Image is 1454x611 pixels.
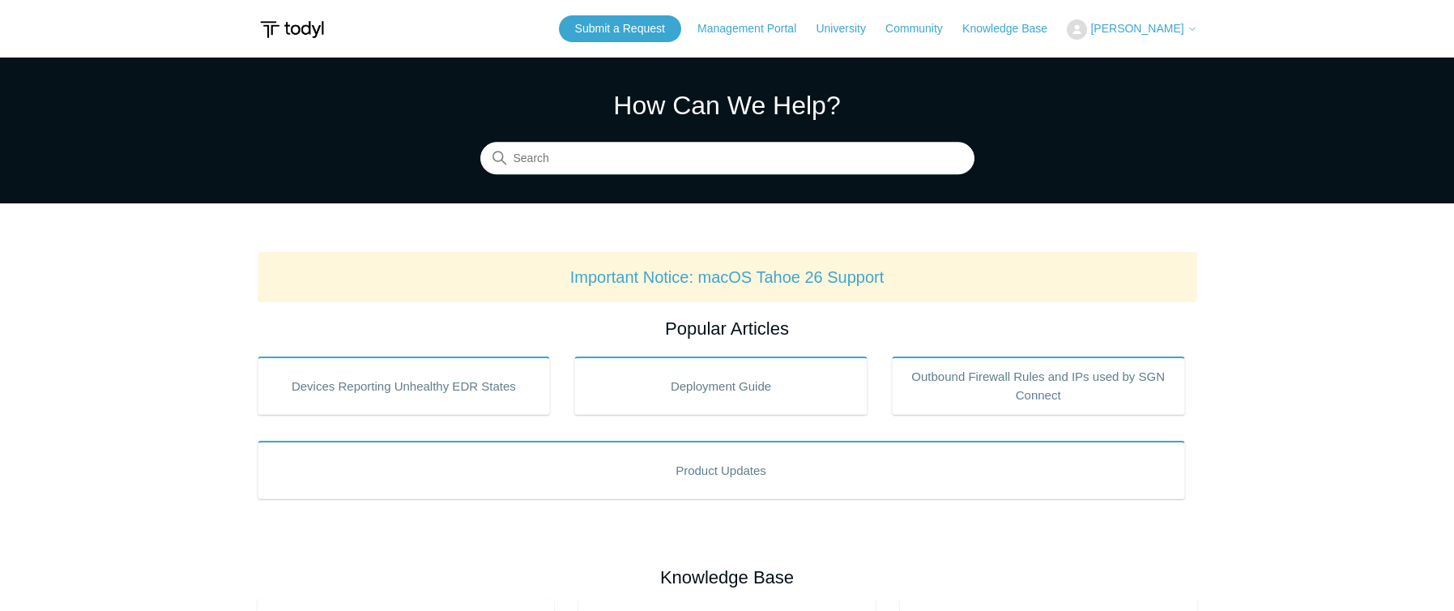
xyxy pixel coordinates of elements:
[258,315,1197,342] h2: Popular Articles
[697,20,812,37] a: Management Portal
[480,143,974,175] input: Search
[258,441,1185,499] a: Product Updates
[480,86,974,125] h1: How Can We Help?
[258,564,1197,591] h2: Knowledge Base
[816,20,881,37] a: University
[962,20,1064,37] a: Knowledge Base
[258,357,551,415] a: Devices Reporting Unhealthy EDR States
[574,357,868,415] a: Deployment Guide
[258,15,326,45] img: Todyl Support Center Help Center home page
[1090,22,1183,35] span: [PERSON_NAME]
[570,268,885,286] a: Important Notice: macOS Tahoe 26 Support
[559,15,681,42] a: Submit a Request
[892,357,1185,415] a: Outbound Firewall Rules and IPs used by SGN Connect
[1067,19,1196,40] button: [PERSON_NAME]
[885,20,959,37] a: Community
